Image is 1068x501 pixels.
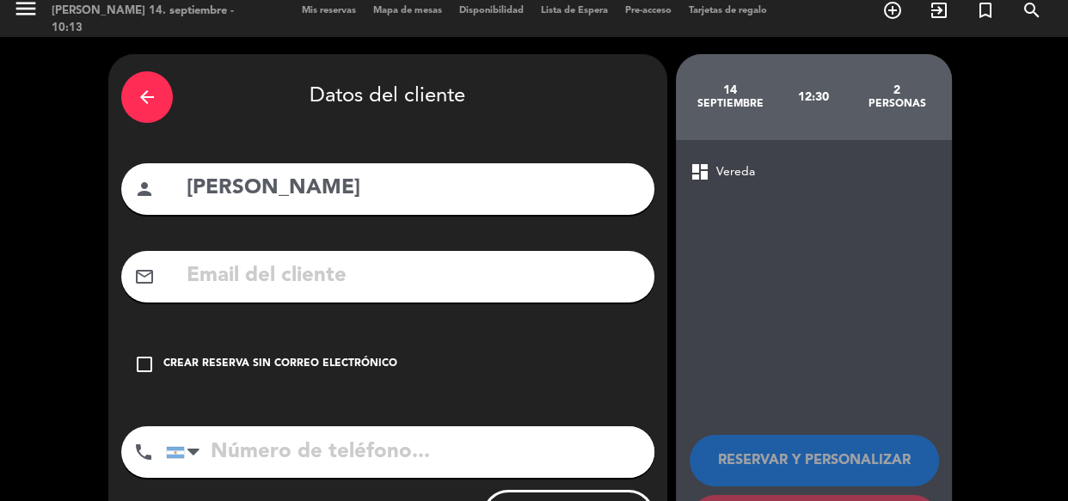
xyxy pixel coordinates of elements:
[689,97,772,111] div: septiembre
[134,354,155,375] i: check_box_outline_blank
[451,6,532,15] span: Disponibilidad
[716,162,755,182] span: Vereda
[163,356,397,373] div: Crear reserva sin correo electrónico
[134,266,155,287] i: mail_outline
[185,171,641,206] input: Nombre del cliente
[121,67,654,127] div: Datos del cliente
[365,6,451,15] span: Mapa de mesas
[690,162,710,182] span: dashboard
[166,426,654,478] input: Número de teléfono...
[133,442,154,462] i: phone
[855,97,938,111] div: personas
[167,427,206,477] div: Argentina: +54
[689,83,772,97] div: 14
[52,3,255,36] div: [PERSON_NAME] 14. septiembre - 10:13
[617,6,680,15] span: Pre-acceso
[185,259,641,294] input: Email del cliente
[855,83,938,97] div: 2
[680,6,776,15] span: Tarjetas de regalo
[134,179,155,199] i: person
[293,6,365,15] span: Mis reservas
[532,6,617,15] span: Lista de Espera
[690,435,939,486] button: RESERVAR Y PERSONALIZAR
[771,67,855,127] div: 12:30
[137,87,157,107] i: arrow_back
